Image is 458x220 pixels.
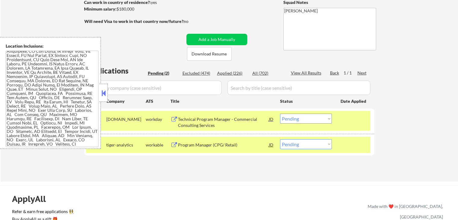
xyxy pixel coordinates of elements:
div: ApplyAll [12,194,53,204]
div: Back [330,70,340,76]
div: Technical Program Manager - Commercial Consulting Services [178,116,269,128]
div: Applied (226) [217,70,247,76]
div: [DOMAIN_NAME] [106,116,146,122]
div: workable [146,142,170,148]
button: Download Resume [187,47,232,61]
button: Add a Job Manually [186,34,247,45]
div: 1 / 1 [344,70,357,76]
div: workday [146,116,170,122]
div: All (702) [252,70,282,76]
div: Status [280,96,332,106]
div: Program Manager (CPG/ Retail) [178,142,269,148]
div: Company [106,98,146,104]
div: Excluded (474) [182,70,213,76]
strong: Will need Visa to work in that country now/future?: [84,19,185,24]
div: Next [357,70,367,76]
div: View All Results [291,70,323,76]
div: $180,000 [84,6,184,12]
div: Applications [86,67,146,74]
div: Location Inclusions: [6,43,98,49]
div: Pending (2) [148,70,178,76]
strong: Minimum salary: [84,6,117,11]
div: Date Applied [341,98,367,104]
input: Search by company (case sensitive) [86,80,222,95]
div: tiger-analytics [106,142,146,148]
a: Refer & earn free applications 👯‍♀️ [12,209,242,216]
input: Search by title (case sensitive) [227,80,370,95]
div: ATS [146,98,170,104]
div: no [184,18,201,24]
div: Title [170,98,274,104]
div: JD [268,139,274,150]
div: JD [268,114,274,124]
